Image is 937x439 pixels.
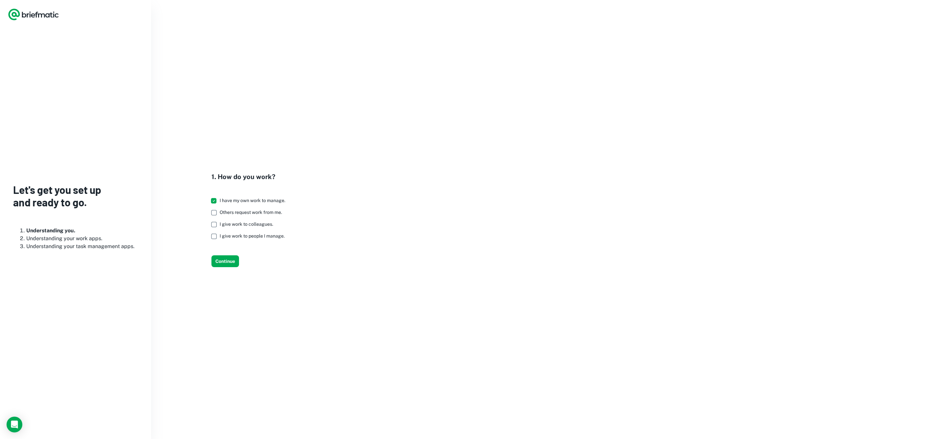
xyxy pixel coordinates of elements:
[26,235,138,243] li: Understanding your work apps.
[211,172,291,182] h4: 1. How do you work?
[211,255,239,267] button: Continue
[220,233,285,239] span: I give work to people I manage.
[26,243,138,250] li: Understanding your task management apps.
[13,183,138,209] h3: Let's get you set up and ready to go.
[220,210,282,215] span: Others request work from me.
[220,198,285,203] span: I have my own work to manage.
[220,221,273,227] span: I give work to colleagues.
[8,8,59,21] a: Logo
[26,227,75,234] b: Understanding you.
[7,417,22,432] div: Load Chat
